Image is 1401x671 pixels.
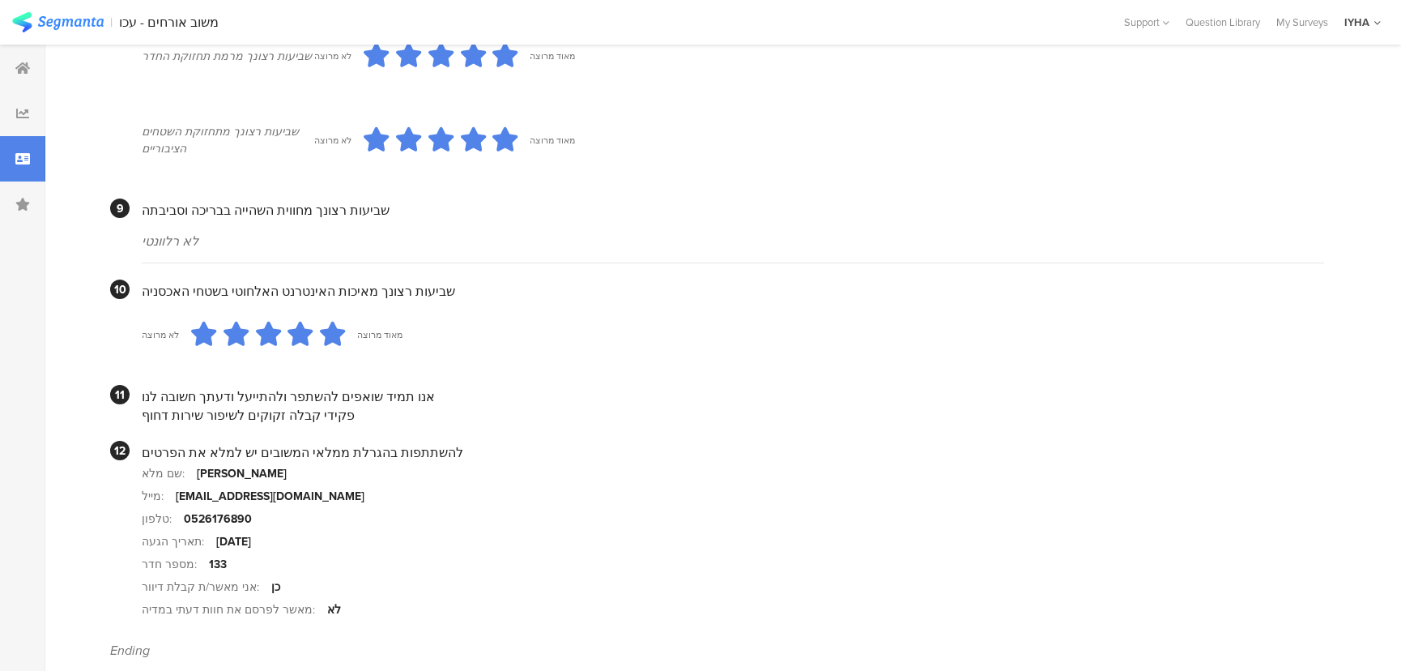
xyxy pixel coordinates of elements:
[216,533,251,550] div: [DATE]
[314,134,351,147] div: לא מרוצה
[110,385,130,404] div: 11
[110,441,130,460] div: 12
[142,387,1324,406] div: אנו תמיד שואפים להשתפר ולהתייעל ודעתך חשובה לנו
[142,579,271,596] div: אני מאשר/ת קבלת דיוור:
[271,579,280,596] div: כן
[1124,10,1169,35] div: Support
[530,134,575,147] div: מאוד מרוצה
[142,556,209,573] div: מספר חדר:
[530,49,575,62] div: מאוד מרוצה
[327,601,341,618] div: לא
[142,48,314,65] div: שביעות רצונך מרמת תחזוקת החדר
[184,511,252,528] div: 0526176890
[209,556,227,573] div: 133
[142,488,176,505] div: מייל:
[119,15,219,30] div: משוב אורחים - עכו
[110,13,113,32] div: |
[110,199,130,218] div: 9
[142,328,179,341] div: לא מרוצה
[197,465,287,482] div: [PERSON_NAME]
[142,601,327,618] div: מאשר לפרסם את חוות דעתי במדיה:
[1268,15,1336,30] a: My Surveys
[142,511,184,528] div: טלפון:
[314,49,351,62] div: לא מרוצה
[142,443,1324,462] div: להשתתפות בהגרלת ממלאי המשובים יש למלא את הפרטים
[142,406,1324,425] div: פקידי קבלה זקוקים לשיפור שירות דחוף
[1344,15,1369,30] div: IYHA
[1177,15,1268,30] a: Question Library
[142,232,1324,250] div: לא רלוונטי
[142,465,197,482] div: שם מלא:
[142,123,314,157] div: שביעות רצונך מתחזוקת השטחים הציבוריים
[110,641,1324,660] div: Ending
[142,282,1324,301] div: שביעות רצונך מאיכות האינטרנט האלחוטי בשטחי האכסניה
[142,201,1324,220] div: שביעות רצונך מחווית השהייה בבריכה וסביבתה
[176,488,364,505] div: [EMAIL_ADDRESS][DOMAIN_NAME]
[357,328,402,341] div: מאוד מרוצה
[142,533,216,550] div: תאריך הגעה:
[110,280,130,299] div: 10
[12,12,104,32] img: segmanta logo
